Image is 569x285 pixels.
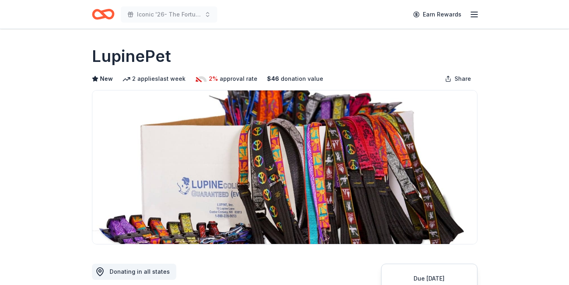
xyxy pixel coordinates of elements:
[122,74,186,84] div: 2 applies last week
[438,71,477,87] button: Share
[137,10,201,19] span: Iconic '26- The Fortune Academy Presents the Roaring 20's
[391,274,467,283] div: Due [DATE]
[110,268,170,275] span: Donating in all states
[121,6,217,23] button: Iconic '26- The Fortune Academy Presents the Roaring 20's
[455,74,471,84] span: Share
[408,7,466,22] a: Earn Rewards
[267,74,279,84] span: $ 46
[92,90,477,244] img: Image for LupinePet
[100,74,113,84] span: New
[92,45,171,68] h1: LupinePet
[220,74,257,84] span: approval rate
[281,74,323,84] span: donation value
[209,74,218,84] span: 2%
[92,5,114,24] a: Home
